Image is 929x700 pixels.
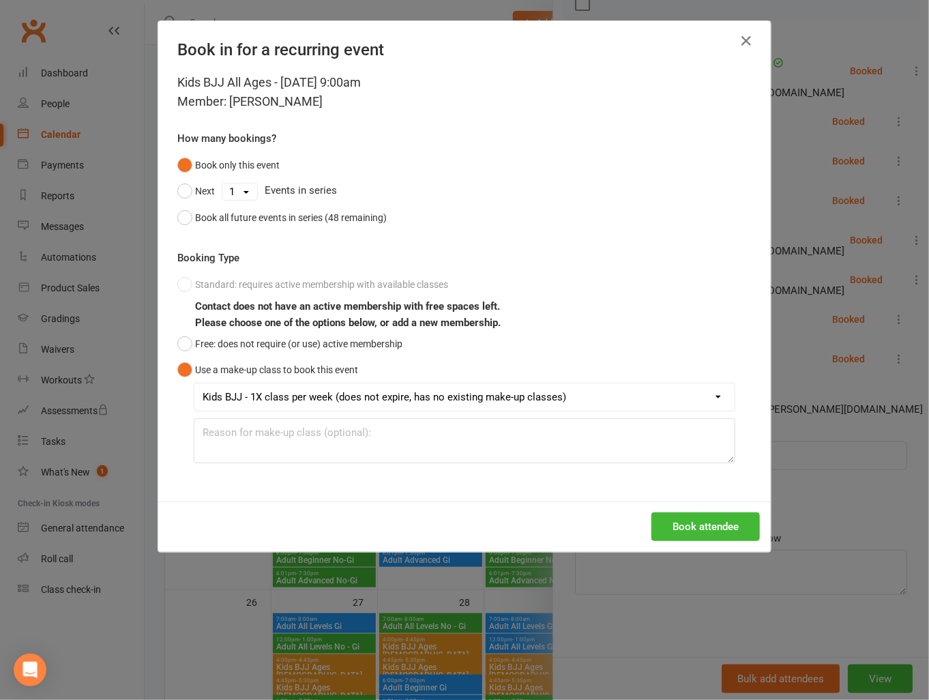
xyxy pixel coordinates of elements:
[195,317,501,329] b: Please choose one of the options below, or add a new membership.
[177,178,752,204] div: Events in series
[735,30,757,52] button: Close
[195,210,387,225] div: Book all future events in series (48 remaining)
[177,250,239,266] label: Booking Type
[14,654,46,686] div: Open Intercom Messenger
[177,357,358,383] button: Use a make-up class to book this event
[177,205,387,231] button: Book all future events in series (48 remaining)
[177,152,280,178] button: Book only this event
[177,331,402,357] button: Free: does not require (or use) active membership
[177,178,215,204] button: Next
[195,300,500,312] b: Contact does not have an active membership with free spaces left.
[651,512,760,541] button: Book attendee
[177,73,752,111] div: Kids BJJ All Ages - [DATE] 9:00am Member: [PERSON_NAME]
[177,40,752,59] h4: Book in for a recurring event
[177,130,276,147] label: How many bookings?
